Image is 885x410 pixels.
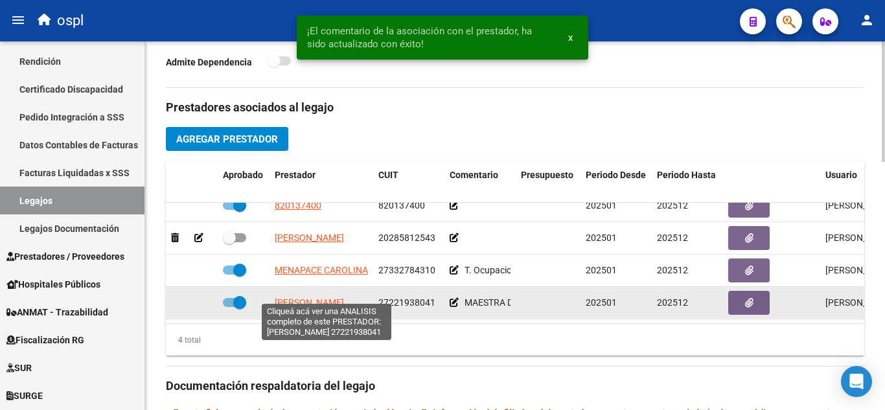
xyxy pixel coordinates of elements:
mat-icon: person [859,12,875,28]
h3: Prestadores asociados al legajo [166,98,864,117]
span: 202512 [657,233,688,243]
span: [PERSON_NAME] [275,233,344,243]
datatable-header-cell: Periodo Hasta [652,161,723,204]
mat-icon: menu [10,12,26,28]
button: Agregar Prestador [166,127,288,151]
span: ¡El comentario de la asociación con el prestador, ha sido actualizado con éxito! [307,25,553,51]
span: 820137400 [275,200,321,211]
span: [PERSON_NAME] [275,297,344,308]
datatable-header-cell: Periodo Desde [580,161,652,204]
span: Periodo Desde [586,170,646,180]
h3: Documentación respaldatoria del legajo [166,377,864,395]
span: 27221938041 [378,297,435,308]
span: 202501 [586,265,617,275]
button: x [558,26,583,49]
span: Comentario [450,170,498,180]
span: 20285812543 [378,233,435,243]
span: Aprobado [223,170,263,180]
span: x [568,32,573,43]
span: Prestadores / Proveedores [6,249,124,264]
div: 4 total [166,333,201,347]
datatable-header-cell: CUIT [373,161,444,204]
span: Usuario [825,170,857,180]
span: 202501 [586,233,617,243]
datatable-header-cell: Comentario [444,161,516,204]
div: Open Intercom Messenger [841,366,872,397]
span: Fiscalización RG [6,333,84,347]
span: 202501 [586,200,617,211]
span: Agregar Prestador [176,133,278,145]
datatable-header-cell: Prestador [270,161,373,204]
span: 27332784310 [378,265,435,275]
span: 202512 [657,265,688,275]
span: SURGE [6,389,43,403]
span: Hospitales Públicos [6,277,100,291]
span: ospl [57,6,84,35]
datatable-header-cell: Presupuesto [516,161,580,204]
span: Prestador [275,170,316,180]
span: MENAPACE CAROLINA [275,265,368,275]
span: SUR [6,361,32,375]
span: Periodo Hasta [657,170,716,180]
span: T. Ocupacional [465,265,524,275]
span: ANMAT - Trazabilidad [6,305,108,319]
span: 820137400 [378,200,425,211]
span: 202501 [586,297,617,308]
datatable-header-cell: Aprobado [218,161,270,204]
span: 202512 [657,200,688,211]
span: MAESTRA DE APOYO [465,297,550,308]
span: CUIT [378,170,398,180]
p: Admite Dependencia [166,55,268,69]
span: 202512 [657,297,688,308]
span: Presupuesto [521,170,573,180]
